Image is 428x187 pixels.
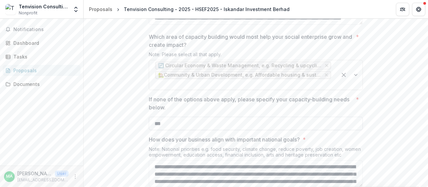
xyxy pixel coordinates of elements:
[149,52,363,60] div: Note: Please select all that apply.
[13,39,75,46] div: Dashboard
[17,170,52,177] p: [PERSON_NAME]
[5,4,16,15] img: Tenvision Consulting
[412,3,425,16] button: Get Help
[6,174,13,179] div: Mohd Faizal Bin Ayob
[17,177,69,183] p: [EMAIL_ADDRESS][DOMAIN_NAME]
[19,10,37,16] span: Nonprofit
[71,173,79,181] button: More
[13,27,78,32] span: Notifications
[3,65,81,76] a: Proposals
[13,53,75,60] div: Tasks
[19,3,69,10] div: Tenvision Consulting
[55,171,69,177] p: User
[86,4,115,14] a: Proposals
[3,51,81,62] a: Tasks
[149,33,353,49] p: Which area of capacity building would most help your social enterprise grow and create impact?
[71,3,81,16] button: Open entity switcher
[89,6,112,13] div: Proposals
[149,95,353,111] p: If none of the options above apply, please specify your capacity-building needs below.
[338,70,349,80] div: Clear selected options
[3,79,81,90] a: Documents
[158,63,322,69] span: 🔄 Circular Economy & Waste Management, e.g. Recycling & upcycling innovations
[13,81,75,88] div: Documents
[124,6,290,13] div: Tenvision Consulting - 2025 - HSEF2025 - Iskandar Investment Berhad
[3,37,81,49] a: Dashboard
[13,67,75,74] div: Proposals
[158,72,322,78] span: 🏡Community & Urban Development, e.g. Affordable housing & sustainable cities
[3,24,81,35] button: Notifications
[149,146,363,160] div: Note: National priorities e.g. food security, climate change, reduce poverty, job creation, women...
[396,3,409,16] button: Partners
[324,62,329,69] div: Remove 🔄 Circular Economy & Waste Management, e.g. Recycling & upcycling innovations
[149,135,300,144] p: How does your business align with important national goals?
[324,72,329,78] div: Remove 🏡Community & Urban Development, e.g. Affordable housing & sustainable cities
[86,4,292,14] nav: breadcrumb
